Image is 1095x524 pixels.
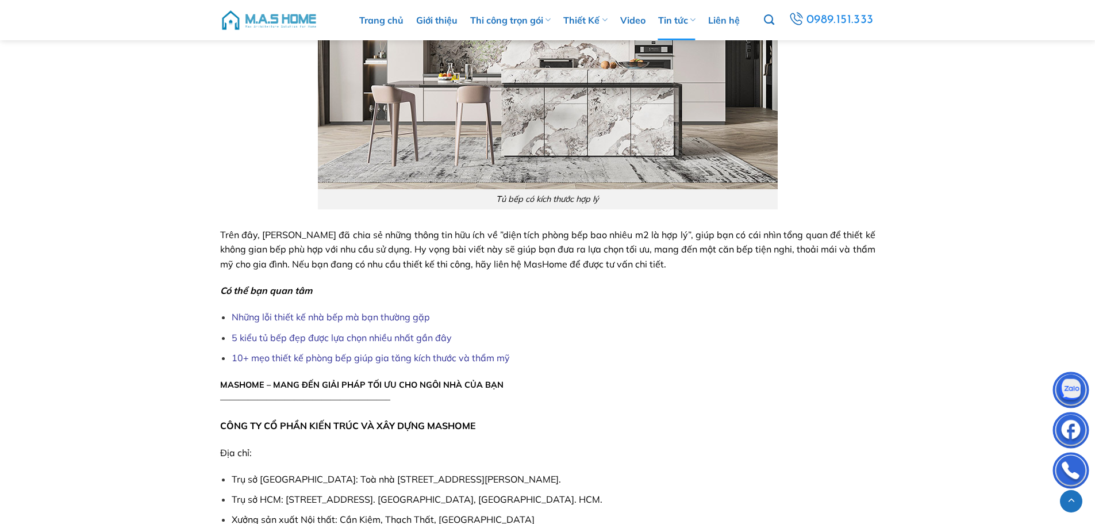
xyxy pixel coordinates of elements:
[220,285,312,296] strong: Có thể bạn quan tâm
[232,332,452,343] a: 5 kiểu tủ bếp đẹp được lựa chọn nhiều nhất gần đây
[232,352,510,364] a: 10+ mẹo thiết kế phòng bếp giúp gia tăng kích thước và thẩm mỹ
[220,393,390,405] span: ——————————————————–
[220,380,504,390] strong: MASHOME – MANG ĐẾN GIẢI PHÁP TỐI ƯU CHO NGÔI NHÀ CỦA BẠN
[232,473,561,485] span: Trụ sở [GEOGRAPHIC_DATA]: Toà nhà [STREET_ADDRESS][PERSON_NAME].
[220,447,252,458] span: Địa chỉ:
[1060,490,1082,512] a: Lên đầu trang
[232,311,430,323] a: Những lỗi thiết kế nhà bếp mà bạn thường gặp
[220,229,875,270] span: Trên đây, [PERSON_NAME] đã chia sẻ những thông tin hữu ích về ”diện tích phòng bếp bao nhiêu m2 l...
[1054,374,1088,409] img: Zalo
[496,194,599,204] span: Tủ bếp có kích thước hợp lý
[1054,455,1088,489] img: Phone
[806,10,874,30] span: 0989.151.333
[764,8,774,32] a: Tìm kiếm
[787,10,875,30] a: 0989.151.333
[232,494,602,505] span: Trụ sở HCM: [STREET_ADDRESS]. [GEOGRAPHIC_DATA], [GEOGRAPHIC_DATA]. HCM.
[220,3,318,37] img: M.A.S HOME – Tổng Thầu Thiết Kế Và Xây Nhà Trọn Gói
[220,420,476,431] strong: CÔNG TY CỔ PHẦN KIẾN TRÚC VÀ XÂY DỰNG MASHOME
[1054,415,1088,449] img: Facebook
